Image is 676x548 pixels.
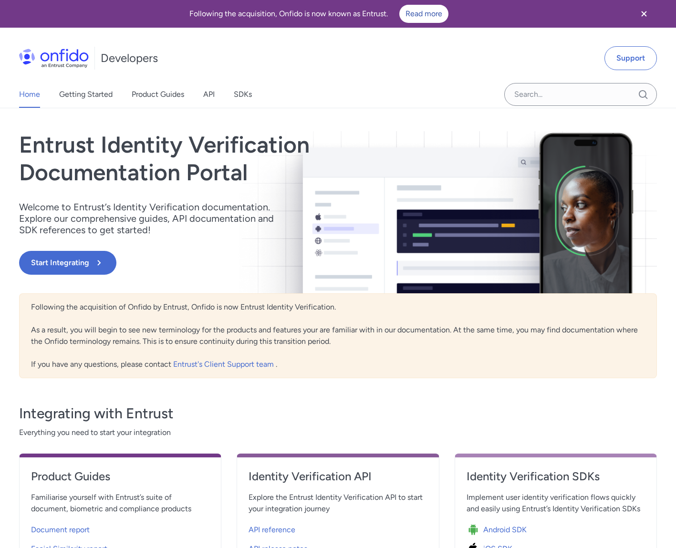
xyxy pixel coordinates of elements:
[19,201,286,236] p: Welcome to Entrust’s Identity Verification documentation. Explore our comprehensive guides, API d...
[19,251,466,275] a: Start Integrating
[19,427,657,438] span: Everything you need to start your integration
[19,81,40,108] a: Home
[19,293,657,378] div: Following the acquisition of Onfido by Entrust, Onfido is now Entrust Identity Verification. As a...
[249,492,427,515] span: Explore the Entrust Identity Verification API to start your integration journey
[234,81,252,108] a: SDKs
[638,8,650,20] svg: Close banner
[31,518,209,538] a: Document report
[101,51,158,66] h1: Developers
[31,469,209,492] a: Product Guides
[399,5,448,23] a: Read more
[504,83,657,106] input: Onfido search input field
[203,81,215,108] a: API
[467,492,645,515] span: Implement user identity verification flows quickly and easily using Entrust’s Identity Verificati...
[249,469,427,484] h4: Identity Verification API
[59,81,113,108] a: Getting Started
[249,469,427,492] a: Identity Verification API
[173,360,276,369] a: Entrust's Client Support team
[483,524,527,536] span: Android SDK
[11,5,626,23] div: Following the acquisition, Onfido is now known as Entrust.
[467,523,483,537] img: Icon Android SDK
[467,469,645,492] a: Identity Verification SDKs
[31,469,209,484] h4: Product Guides
[249,524,295,536] span: API reference
[467,469,645,484] h4: Identity Verification SDKs
[132,81,184,108] a: Product Guides
[19,131,466,186] h1: Entrust Identity Verification Documentation Portal
[19,49,89,68] img: Onfido Logo
[31,524,90,536] span: Document report
[604,46,657,70] a: Support
[19,251,116,275] button: Start Integrating
[19,404,657,423] h3: Integrating with Entrust
[249,518,427,538] a: API reference
[31,492,209,515] span: Familiarise yourself with Entrust’s suite of document, biometric and compliance products
[467,518,645,538] a: Icon Android SDKAndroid SDK
[626,2,662,26] button: Close banner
